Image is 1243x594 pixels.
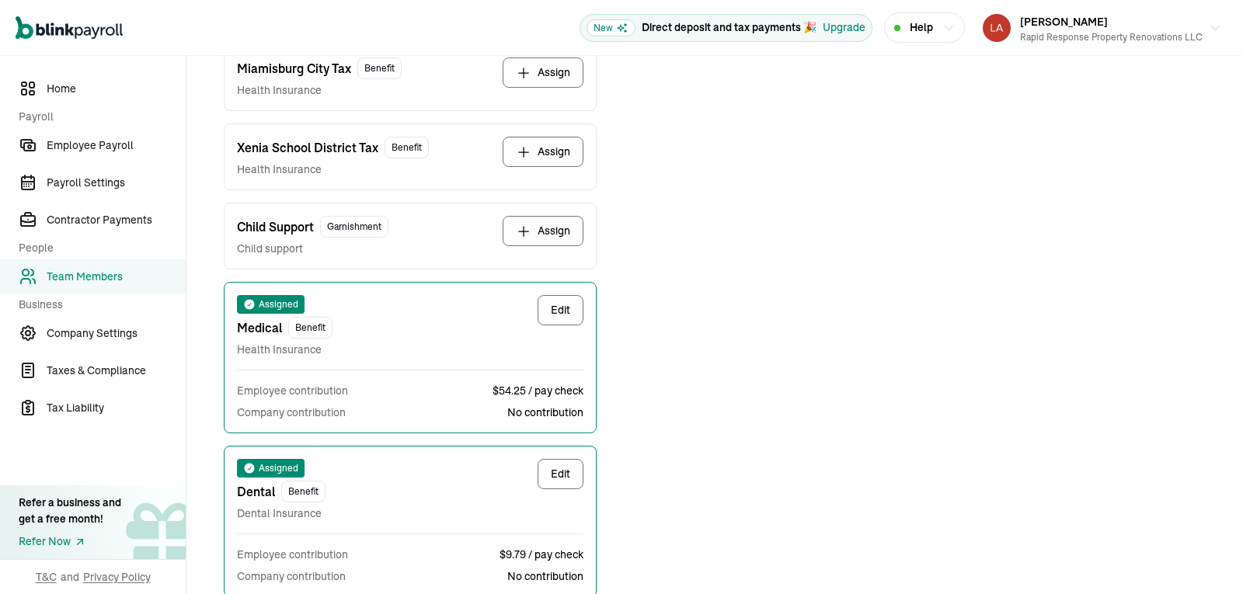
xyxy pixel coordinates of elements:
span: Employee contribution [237,383,348,398]
span: Child support [237,241,388,256]
span: Employee Payroll [47,137,186,154]
span: Contractor Payments [47,212,186,228]
span: Child Support [237,217,314,236]
div: Refer a business and get a free month! [19,495,121,527]
span: Dental [237,482,275,501]
span: [PERSON_NAME] [1020,15,1108,29]
span: Company contribution [237,405,346,420]
a: Refer Now [19,533,121,550]
button: Edit [538,459,583,489]
span: Privacy Policy [83,569,151,585]
button: [PERSON_NAME]Rapid Response Property Renovations LLC [977,9,1227,47]
span: Tax Liability [47,400,186,416]
span: Payroll [19,109,176,125]
span: Assigned [259,298,298,311]
span: Medical [237,318,282,337]
span: No contribution [507,405,583,420]
span: Health Insurance [237,162,429,177]
span: Company Settings [47,325,186,342]
span: Team Members [47,269,186,285]
span: Taxes & Compliance [47,363,186,379]
button: Upgrade [823,19,865,36]
span: Home [47,81,186,97]
span: Miamisburg City Tax [237,59,351,78]
span: T&C [36,569,57,585]
span: $54.25 / pay check [493,383,583,398]
span: Help [910,19,933,36]
span: Payroll Settings [47,175,186,191]
span: Benefit [281,481,326,502]
span: No contribution [507,568,583,584]
nav: Global [16,5,123,50]
button: Help [884,12,965,43]
button: Assign [503,216,583,246]
span: Benefit [288,317,333,339]
span: Health Insurance [237,82,402,98]
span: People [19,240,176,256]
span: Xenia School District Tax [237,138,378,157]
button: Edit [538,295,583,325]
p: Direct deposit and tax payments 🎉 [642,19,816,36]
span: New [587,19,635,36]
iframe: Chat Widget [1165,519,1243,594]
span: Dental Insurance [237,505,326,521]
button: Assign [503,57,583,88]
span: $9.79 / pay check [500,547,583,562]
span: Employee contribution [237,547,348,562]
span: Benefit [357,57,402,79]
span: Benefit [385,137,429,158]
span: Assigned [259,462,298,474]
span: Company contribution [237,568,346,584]
span: Health Insurance [237,342,333,357]
span: Garnishment [320,216,388,238]
span: Business [19,297,176,313]
div: Rapid Response Property Renovations LLC [1020,30,1203,44]
button: Assign [503,137,583,167]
